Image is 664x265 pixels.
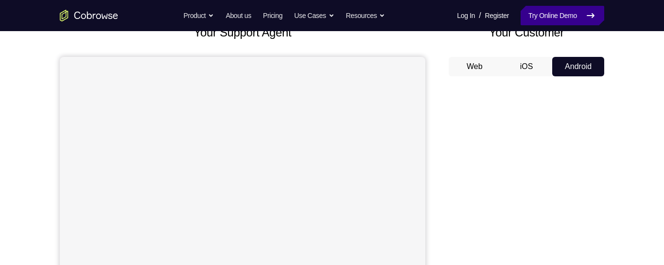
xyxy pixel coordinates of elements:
h2: Your Support Agent [60,24,425,41]
a: Pricing [263,6,282,25]
button: Android [552,57,604,76]
a: Go to the home page [60,10,118,21]
a: Try Online Demo [521,6,604,25]
h2: Your Customer [449,24,604,41]
button: Web [449,57,501,76]
button: Use Cases [294,6,334,25]
a: Register [485,6,509,25]
button: Resources [346,6,385,25]
a: Log In [457,6,475,25]
button: Product [184,6,214,25]
a: About us [226,6,251,25]
button: iOS [501,57,553,76]
span: / [479,10,481,21]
